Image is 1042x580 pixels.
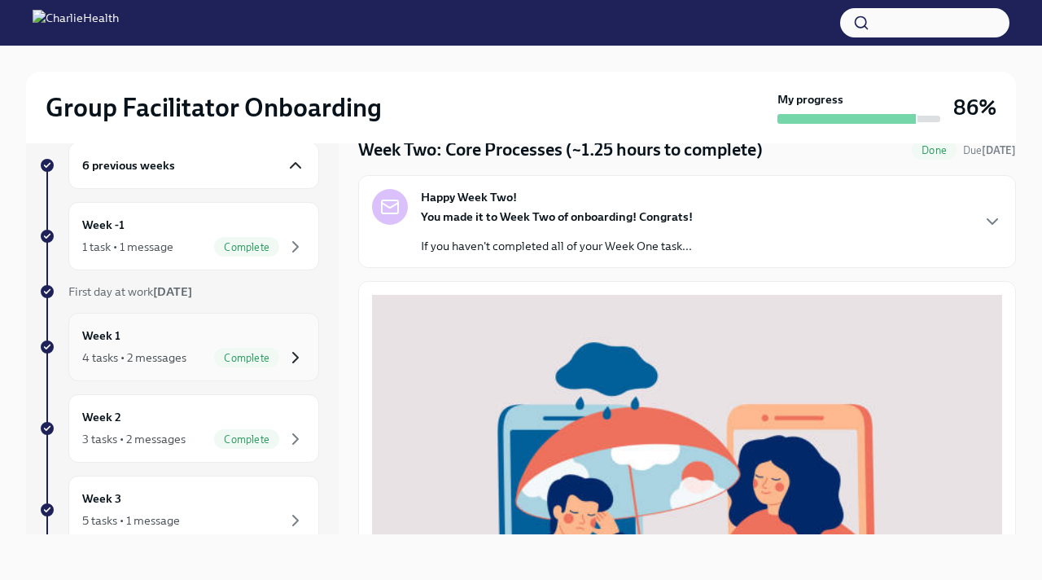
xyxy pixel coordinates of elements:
a: Week 35 tasks • 1 message [39,476,319,544]
div: 1 task • 1 message [82,239,173,255]
div: 4 tasks • 2 messages [82,349,186,366]
h6: Week 1 [82,327,120,345]
a: Week 23 tasks • 2 messagesComplete [39,394,319,463]
p: If you haven't completed all of your Week One task... [421,238,693,254]
h4: Week Two: Core Processes (~1.25 hours to complete) [358,138,763,162]
div: 3 tasks • 2 messages [82,431,186,447]
span: Complete [214,433,279,446]
span: First day at work [68,284,192,299]
strong: You made it to Week Two of onboarding! Congrats! [421,209,693,224]
a: First day at work[DATE] [39,283,319,300]
span: Due [963,144,1016,156]
strong: My progress [777,91,843,108]
a: Week -11 task • 1 messageComplete [39,202,319,270]
h6: Week 2 [82,408,121,426]
div: 5 tasks • 1 message [82,512,180,529]
h6: Week 3 [82,490,121,507]
span: Done [912,144,957,156]
h6: 6 previous weeks [82,156,175,174]
h6: Week -1 [82,216,125,234]
h3: 86% [953,93,996,122]
strong: [DATE] [153,284,192,299]
span: Complete [214,352,279,364]
span: August 18th, 2025 09:00 [963,143,1016,158]
span: Complete [214,241,279,253]
strong: [DATE] [982,144,1016,156]
a: Week 14 tasks • 2 messagesComplete [39,313,319,381]
div: 6 previous weeks [68,142,319,189]
h2: Group Facilitator Onboarding [46,91,382,124]
strong: Happy Week Two! [421,189,517,205]
img: CharlieHealth [33,10,119,36]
